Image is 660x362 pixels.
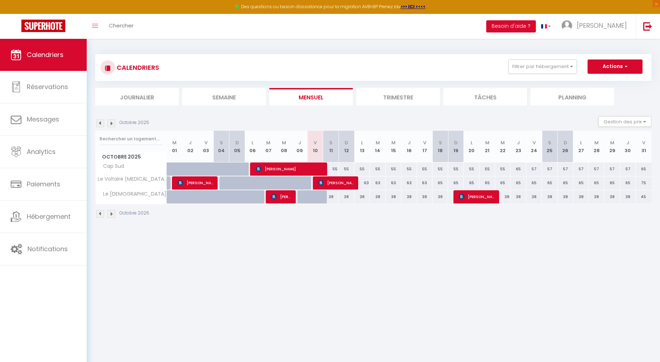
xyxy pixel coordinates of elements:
[401,176,417,190] div: 63
[495,131,511,162] th: 22
[448,176,464,190] div: 65
[580,139,582,146] abbr: L
[604,162,620,176] div: 57
[508,60,577,74] button: Filtrer par hébergement
[97,176,168,182] span: Le Voltaire [MEDICAL_DATA] hypercentre
[386,131,401,162] th: 15
[558,131,573,162] th: 26
[542,131,558,162] th: 25
[323,190,339,203] div: 38
[329,139,332,146] abbr: S
[109,22,133,29] span: Chercher
[417,162,433,176] div: 55
[588,60,643,74] button: Actions
[464,162,479,176] div: 55
[182,88,266,105] li: Semaine
[27,82,68,91] span: Réservations
[636,162,651,176] div: 65
[189,139,192,146] abbr: J
[178,176,214,190] span: [PERSON_NAME]
[370,162,386,176] div: 55
[354,131,370,162] th: 13
[256,162,324,176] span: [PERSON_NAME]
[471,139,473,146] abbr: L
[95,88,179,105] li: Journalier
[573,176,589,190] div: 65
[370,176,386,190] div: 63
[282,139,286,146] abbr: M
[27,50,64,59] span: Calendriers
[323,162,339,176] div: 55
[573,190,589,203] div: 38
[604,131,620,162] th: 29
[27,115,59,124] span: Messages
[558,176,573,190] div: 65
[167,131,183,162] th: 01
[454,139,458,146] abbr: D
[100,133,163,145] input: Rechercher un logement...
[432,190,448,203] div: 38
[620,176,636,190] div: 65
[448,131,464,162] th: 19
[97,190,168,198] span: Le [DEMOGRAPHIC_DATA]
[642,139,645,146] abbr: V
[361,139,363,146] abbr: L
[235,139,239,146] abbr: D
[298,139,301,146] abbr: J
[339,131,354,162] th: 12
[354,176,370,190] div: 63
[269,88,353,105] li: Mensuel
[370,131,386,162] th: 14
[266,139,270,146] abbr: M
[598,116,651,127] button: Gestion des prix
[204,139,208,146] abbr: V
[220,139,223,146] abbr: S
[548,139,551,146] abbr: S
[370,190,386,203] div: 38
[577,21,627,30] span: [PERSON_NAME]
[27,180,60,188] span: Paiements
[401,190,417,203] div: 38
[589,190,604,203] div: 38
[526,176,542,190] div: 65
[27,147,56,156] span: Analytics
[354,162,370,176] div: 55
[323,131,339,162] th: 11
[542,190,558,203] div: 38
[479,131,495,162] th: 21
[542,162,558,176] div: 57
[354,190,370,203] div: 38
[589,176,604,190] div: 65
[564,139,567,146] abbr: D
[443,88,527,105] li: Tâches
[401,4,426,10] a: >>> ICI <<<<
[417,131,433,162] th: 17
[432,162,448,176] div: 55
[120,210,149,217] p: Octobre 2025
[626,139,629,146] abbr: J
[511,176,526,190] div: 65
[271,190,292,203] span: [PERSON_NAME]
[97,162,126,170] span: Cap Sud
[459,190,496,203] span: [PERSON_NAME]
[417,190,433,203] div: 38
[27,244,68,253] span: Notifications
[386,190,401,203] div: 38
[314,139,317,146] abbr: V
[172,139,177,146] abbr: M
[308,131,323,162] th: 10
[526,190,542,203] div: 38
[589,162,604,176] div: 57
[408,139,411,146] abbr: J
[530,88,614,105] li: Planning
[620,162,636,176] div: 57
[594,139,599,146] abbr: M
[604,176,620,190] div: 65
[495,162,511,176] div: 55
[229,131,245,162] th: 05
[620,190,636,203] div: 38
[214,131,229,162] th: 04
[517,139,520,146] abbr: J
[533,139,536,146] abbr: V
